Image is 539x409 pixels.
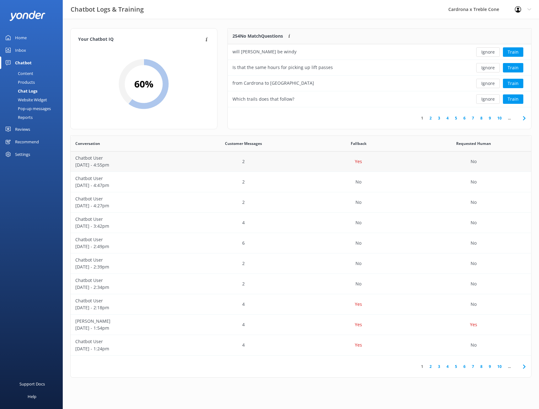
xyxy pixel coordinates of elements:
[355,158,362,165] p: Yes
[15,56,32,69] div: Chatbot
[232,33,283,40] p: 254 No Match Questions
[75,325,181,332] p: [DATE] - 1:54pm
[4,69,63,78] a: Content
[460,364,469,369] a: 6
[228,76,531,91] div: row
[75,318,181,325] p: [PERSON_NAME]
[355,301,362,308] p: Yes
[477,115,486,121] a: 8
[494,364,505,369] a: 10
[476,47,500,57] button: Ignore
[503,63,523,72] button: Train
[75,195,181,202] p: Chatbot User
[242,342,245,348] p: 4
[71,172,531,192] div: row
[503,47,523,57] button: Train
[75,155,181,162] p: Chatbot User
[505,115,514,121] span: ...
[4,69,33,78] div: Content
[228,60,531,76] div: row
[4,113,63,122] a: Reports
[476,79,500,88] button: Ignore
[469,364,477,369] a: 7
[469,115,477,121] a: 7
[355,280,361,287] p: No
[15,135,39,148] div: Recommend
[242,240,245,247] p: 6
[75,141,100,146] span: Conversation
[471,240,477,247] p: No
[418,115,426,121] a: 1
[242,280,245,287] p: 2
[426,364,435,369] a: 2
[355,178,361,185] p: No
[75,182,181,189] p: [DATE] - 4:47pm
[476,63,500,72] button: Ignore
[4,87,37,95] div: Chat Logs
[435,364,443,369] a: 3
[9,11,45,21] img: yonder-white-logo.png
[15,123,30,135] div: Reviews
[4,104,51,113] div: Pop-up messages
[75,263,181,270] p: [DATE] - 2:39pm
[75,216,181,223] p: Chatbot User
[232,48,296,55] div: will [PERSON_NAME] be windy
[71,253,531,274] div: row
[228,44,531,60] div: row
[75,277,181,284] p: Chatbot User
[242,260,245,267] p: 2
[228,44,531,107] div: grid
[242,178,245,185] p: 2
[71,213,531,233] div: row
[242,199,245,206] p: 2
[71,192,531,213] div: row
[71,335,531,355] div: row
[75,284,181,291] p: [DATE] - 2:34pm
[470,321,477,328] p: Yes
[242,219,245,226] p: 4
[471,158,477,165] p: No
[471,178,477,185] p: No
[4,95,63,104] a: Website Widget
[4,87,63,95] a: Chat Logs
[486,364,494,369] a: 9
[452,115,460,121] a: 5
[71,274,531,294] div: row
[75,175,181,182] p: Chatbot User
[75,345,181,352] p: [DATE] - 1:24pm
[355,342,362,348] p: Yes
[232,96,294,103] div: Which trails does that follow?
[15,44,26,56] div: Inbox
[456,141,491,146] span: Requested Human
[4,113,33,122] div: Reports
[75,223,181,230] p: [DATE] - 3:42pm
[71,233,531,253] div: row
[426,115,435,121] a: 2
[15,31,27,44] div: Home
[242,301,245,308] p: 4
[418,364,426,369] a: 1
[443,115,452,121] a: 4
[471,260,477,267] p: No
[443,364,452,369] a: 4
[15,148,30,161] div: Settings
[505,364,514,369] span: ...
[355,321,362,328] p: Yes
[486,115,494,121] a: 9
[355,260,361,267] p: No
[477,364,486,369] a: 8
[242,321,245,328] p: 4
[75,162,181,168] p: [DATE] - 4:55pm
[471,219,477,226] p: No
[4,104,63,113] a: Pop-up messages
[4,95,47,104] div: Website Widget
[75,304,181,311] p: [DATE] - 2:18pm
[75,297,181,304] p: Chatbot User
[71,315,531,335] div: row
[4,78,63,87] a: Products
[351,141,366,146] span: Fallback
[134,77,153,92] h2: 60 %
[471,199,477,206] p: No
[71,4,144,14] h3: Chatbot Logs & Training
[471,280,477,287] p: No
